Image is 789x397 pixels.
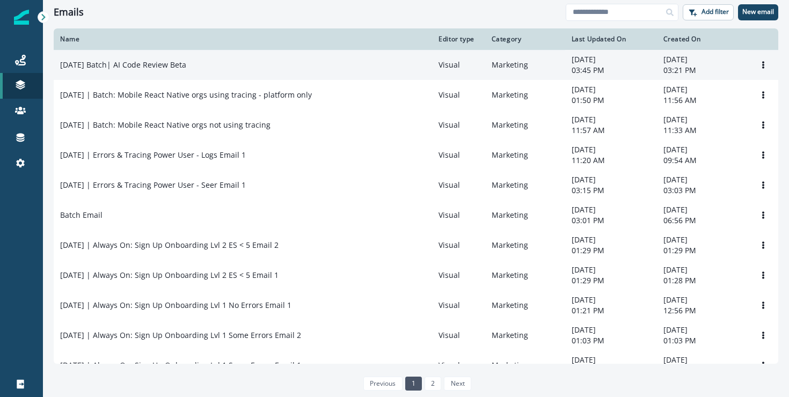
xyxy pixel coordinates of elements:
td: Marketing [485,170,565,200]
p: [DATE] [663,144,742,155]
p: 11:56 AM [663,95,742,106]
p: [DATE] [572,295,651,305]
div: Editor type [439,35,478,43]
div: Last Updated On [572,35,651,43]
p: [DATE] [572,264,651,275]
a: Batch EmailVisualMarketing[DATE]03:01 PM[DATE]06:56 PMOptions [54,200,778,230]
p: [DATE] [572,204,651,215]
p: 09:54 AM [663,155,742,166]
td: Marketing [485,290,565,320]
p: [DATE] | Always On: Sign Up Onboarding Lvl 2 ES < 5 Email 1 [60,270,279,281]
td: Visual [432,50,485,80]
p: [DATE] | Batch: Mobile React Native orgs using tracing - platform only [60,90,312,100]
a: [DATE] Batch| AI Code Review BetaVisualMarketing[DATE]03:45 PM[DATE]03:21 PMOptions [54,50,778,80]
button: Options [755,87,772,103]
p: [DATE] [572,114,651,125]
td: Marketing [485,350,565,380]
button: Options [755,357,772,373]
p: 01:29 PM [663,245,742,256]
button: Options [755,267,772,283]
p: [DATE] [663,84,742,95]
p: 01:50 PM [572,95,651,106]
p: [DATE] [663,54,742,65]
td: Marketing [485,200,565,230]
td: Marketing [485,110,565,140]
p: 11:20 AM [572,155,651,166]
td: Marketing [485,230,565,260]
td: Visual [432,170,485,200]
p: 11:57 AM [572,125,651,136]
a: [DATE] | Errors & Tracing Power User - Logs Email 1VisualMarketing[DATE]11:20 AM[DATE]09:54 AMOpt... [54,140,778,170]
td: Visual [432,230,485,260]
button: Options [755,117,772,133]
p: 03:21 PM [663,65,742,76]
td: Visual [432,140,485,170]
p: [DATE] [663,114,742,125]
td: Visual [432,80,485,110]
td: Visual [432,350,485,380]
button: Options [755,177,772,193]
button: Options [755,147,772,163]
p: [DATE] | Always On: Sign Up Onboarding Lvl 1 Some Errors Email 1 [60,360,301,371]
button: Options [755,297,772,313]
p: [DATE] | Always On: Sign Up Onboarding Lvl 1 Some Errors Email 2 [60,330,301,341]
p: [DATE] [572,355,651,365]
a: [DATE] | Always On: Sign Up Onboarding Lvl 2 ES < 5 Email 1VisualMarketing[DATE]01:29 PM[DATE]01:... [54,260,778,290]
p: 06:56 PM [663,215,742,226]
td: Visual [432,320,485,350]
a: [DATE] | Always On: Sign Up Onboarding Lvl 1 No Errors Email 1VisualMarketing[DATE]01:21 PM[DATE]... [54,290,778,320]
h1: Emails [54,6,84,18]
td: Visual [432,260,485,290]
td: Visual [432,110,485,140]
button: Options [755,327,772,343]
button: Options [755,57,772,73]
p: [DATE] [572,234,651,245]
td: Visual [432,290,485,320]
p: [DATE] [572,174,651,185]
div: Name [60,35,426,43]
a: Page 1 is your current page [405,377,422,391]
td: Marketing [485,50,565,80]
a: [DATE] | Errors & Tracing Power User - Seer Email 1VisualMarketing[DATE]03:15 PM[DATE]03:03 PMOpt... [54,170,778,200]
p: [DATE] [663,264,742,275]
div: Category [492,35,559,43]
p: [DATE] [572,144,651,155]
p: [DATE] [663,174,742,185]
ul: Pagination [361,377,471,391]
p: [DATE] [572,325,651,335]
p: [DATE] [572,84,651,95]
button: New email [738,4,778,20]
td: Marketing [485,260,565,290]
p: Add filter [702,8,729,16]
td: Marketing [485,140,565,170]
p: 03:01 PM [572,215,651,226]
button: Add filter [683,4,734,20]
a: [DATE] | Batch: Mobile React Native orgs not using tracingVisualMarketing[DATE]11:57 AM[DATE]11:3... [54,110,778,140]
p: 03:45 PM [572,65,651,76]
button: Options [755,237,772,253]
a: [DATE] | Always On: Sign Up Onboarding Lvl 1 Some Errors Email 1VisualMarketing[DATE]12:58 PM[DAT... [54,350,778,380]
p: [DATE] | Errors & Tracing Power User - Seer Email 1 [60,180,246,190]
p: [DATE] | Always On: Sign Up Onboarding Lvl 1 No Errors Email 1 [60,300,291,311]
td: Visual [432,200,485,230]
p: [DATE] Batch| AI Code Review Beta [60,60,186,70]
p: 01:03 PM [663,335,742,346]
p: [DATE] [663,204,742,215]
p: 11:33 AM [663,125,742,136]
td: Marketing [485,80,565,110]
p: 01:29 PM [572,245,651,256]
p: [DATE] [572,54,651,65]
a: Page 2 [425,377,441,391]
a: [DATE] | Always On: Sign Up Onboarding Lvl 2 ES < 5 Email 2VisualMarketing[DATE]01:29 PM[DATE]01:... [54,230,778,260]
p: [DATE] [663,295,742,305]
p: 01:03 PM [572,335,651,346]
div: Created On [663,35,742,43]
button: Options [755,207,772,223]
img: Inflection [14,10,29,25]
a: [DATE] | Batch: Mobile React Native orgs using tracing - platform onlyVisualMarketing[DATE]01:50 ... [54,80,778,110]
td: Marketing [485,320,565,350]
p: 12:56 PM [663,305,742,316]
p: 01:28 PM [663,275,742,286]
p: [DATE] [663,355,742,365]
p: [DATE] | Batch: Mobile React Native orgs not using tracing [60,120,271,130]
